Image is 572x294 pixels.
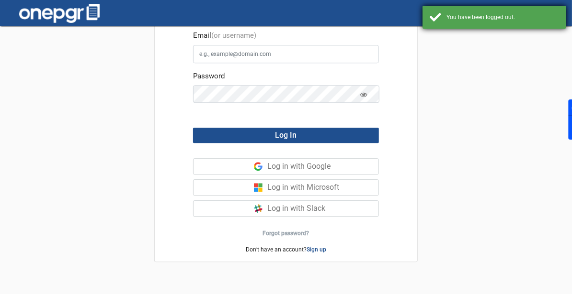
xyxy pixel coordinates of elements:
[193,128,379,143] button: Log In
[193,71,225,82] label: Password
[267,201,378,216] div: Log in with Slack
[267,180,378,195] div: Log in with Microsoft
[267,159,378,174] div: Log in with Google
[155,245,417,254] p: Don’t have an account?
[19,4,100,23] img: one-pgr-logo-white.svg
[211,31,256,40] span: (or username)
[275,131,297,140] span: Log In
[193,30,256,41] label: Email
[446,13,559,22] div: You have been logged out.
[307,246,326,253] a: Sign up
[263,230,309,237] a: Forgot password?
[193,45,379,63] input: e.g., example@domain.com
